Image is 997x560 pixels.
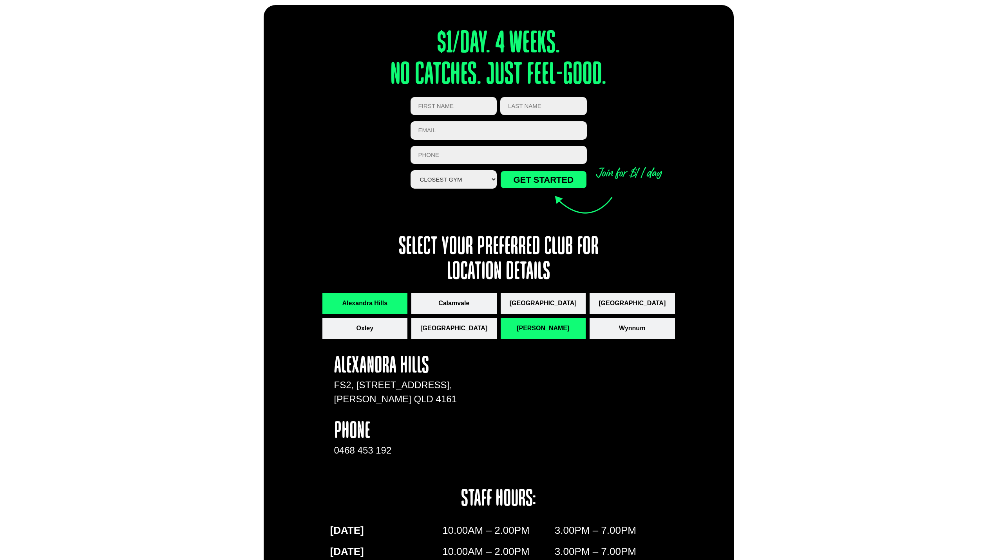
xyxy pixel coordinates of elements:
[358,29,640,91] h2: $1/day. 4 weeks. No catches. Just feel-good.
[555,523,667,538] p: 3.00PM – 7.00PM
[356,324,373,333] span: Oxley
[442,523,555,538] p: 10.00AM – 2.00PM
[438,299,469,308] span: Calamvale
[510,299,577,308] span: [GEOGRAPHIC_DATA]
[393,235,604,285] h3: Select your preferred club for location details
[555,544,667,559] p: 3.00PM – 7.00PM
[411,97,497,115] input: FIRST NAME
[330,523,443,538] p: [DATE]
[411,146,587,164] input: PHONE
[342,299,387,308] span: Alexandra Hills
[334,420,458,443] h4: phone
[442,544,555,559] p: 10.00AM – 2.00PM
[334,443,458,457] div: 0468 453 192
[500,171,587,189] input: GET STARTED
[411,121,587,140] input: Email
[517,324,569,333] span: [PERSON_NAME]
[619,324,645,333] span: Wynnum
[420,324,487,333] span: [GEOGRAPHIC_DATA]
[500,97,587,115] input: LAST NAME
[599,299,666,308] span: [GEOGRAPHIC_DATA]
[402,488,595,511] h4: staff hours:
[474,355,663,472] iframe: apbct__label_id__gravity_form
[334,355,458,378] h4: Alexandra Hills
[330,544,443,559] p: [DATE]
[334,378,458,406] p: FS2, [STREET_ADDRESS], [PERSON_NAME] QLD 4161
